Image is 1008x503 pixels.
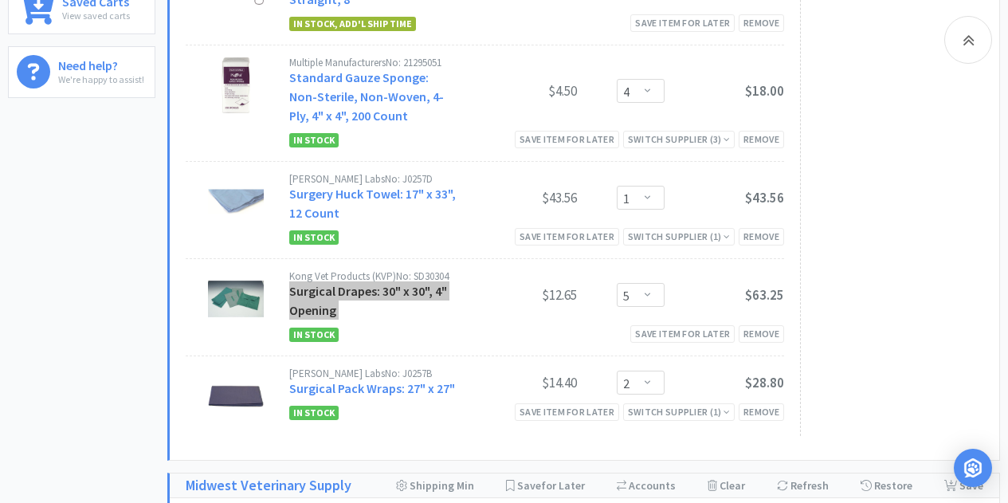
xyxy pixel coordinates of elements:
div: Remove [739,14,784,31]
div: Save item for later [515,403,619,420]
div: Open Intercom Messenger [954,449,992,487]
img: c559242aaca3459fb7363d0460448e48_79769.jpeg [208,271,264,327]
span: $43.56 [745,189,784,206]
div: $12.65 [457,285,577,305]
span: $63.25 [745,286,784,304]
p: View saved carts [62,8,130,23]
span: $28.80 [745,374,784,391]
div: $43.56 [457,188,577,207]
a: Surgical Drapes: 30" x 30", 4" Opening [289,283,447,318]
div: $4.50 [457,81,577,100]
div: Save item for later [515,131,619,147]
div: Remove [739,325,784,342]
span: In Stock [289,230,339,245]
div: Save item for later [630,14,735,31]
div: Kong Vet Products (KVP) No: SD30304 [289,271,457,281]
div: Switch Supplier ( 1 ) [628,229,730,244]
div: Clear [708,474,745,497]
img: f55836adf7b14e1683d2b1607dccedd7_353078.jpeg [208,57,264,113]
img: fd1bb1061ac24f919c20075586a8b55f_79802.jpeg [208,174,264,230]
div: [PERSON_NAME] Labs No: J0257D [289,174,457,184]
span: In Stock [289,406,339,420]
div: $14.40 [457,373,577,392]
span: Save for Later [517,478,585,493]
div: Multiple Manufacturers No: 21295051 [289,57,457,68]
span: In stock, add'l ship time [289,17,416,31]
span: In Stock [289,133,339,147]
div: Accounts [617,474,676,497]
div: Shipping Min [396,474,474,497]
div: Remove [739,403,784,420]
span: In Stock [289,328,339,342]
a: Surgery Huck Towel: 17" x 33", 12 Count [289,186,456,221]
img: 15be46eb77d14476a3348baa158fd31b_72722.jpeg [208,368,264,424]
a: Standard Gauze Sponge: Non-Sterile, Non-Woven, 4-Ply, 4" x 4", 200 Count [289,69,444,124]
span: $18.00 [745,82,784,100]
a: Midwest Veterinary Supply [186,474,351,497]
a: Surgical Pack Wraps: 27" x 27" [289,380,455,396]
div: [PERSON_NAME] Labs No: J0257B [289,368,457,379]
div: Save item for later [515,228,619,245]
h6: Need help? [58,55,144,72]
div: Save item for later [630,325,735,342]
div: Refresh [777,474,829,497]
div: Switch Supplier ( 3 ) [628,132,730,147]
div: Remove [739,131,784,147]
div: Restore [861,474,912,497]
div: Switch Supplier ( 1 ) [628,404,730,419]
p: We're happy to assist! [58,72,144,87]
div: Save [944,474,983,497]
div: Remove [739,228,784,245]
